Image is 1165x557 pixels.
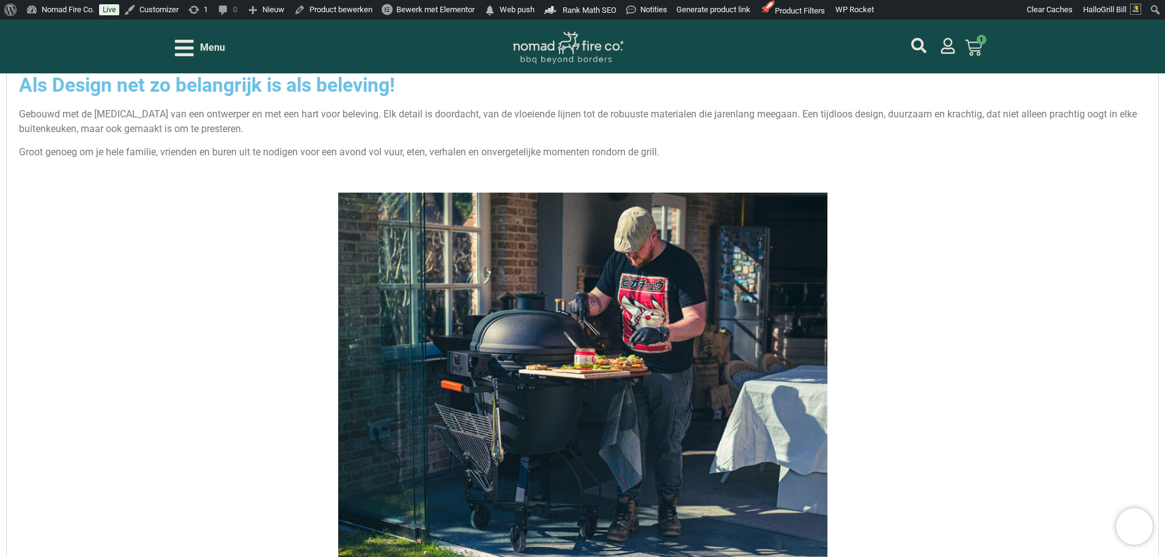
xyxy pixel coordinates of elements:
[1101,5,1126,14] span: Grill Bill
[396,5,475,14] span: Bewerk met Elementor
[19,75,1146,95] h2: Als Design net zo belangrijk is als beleving!
[950,32,997,64] a: 1
[911,38,926,53] a: mijn account
[940,38,956,54] a: mijn account
[1130,4,1141,15] img: Avatar of Grill Bill
[563,6,616,15] span: Rank Math SEO
[19,145,1146,160] p: Groot genoeg om je hele familie, vrienden en buren uit te nodigen voor een avond vol vuur, eten, ...
[484,2,496,19] span: 
[1116,508,1153,545] iframe: Brevo live chat
[200,40,225,55] span: Menu
[977,35,986,45] span: 1
[19,107,1146,136] p: Gebouwd met de [MEDICAL_DATA] van een ontwerper en met een hart voor beleving. Elk detail is door...
[99,4,119,15] a: Live
[175,37,225,59] div: Open/Close Menu
[513,32,623,64] img: Nomad Logo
